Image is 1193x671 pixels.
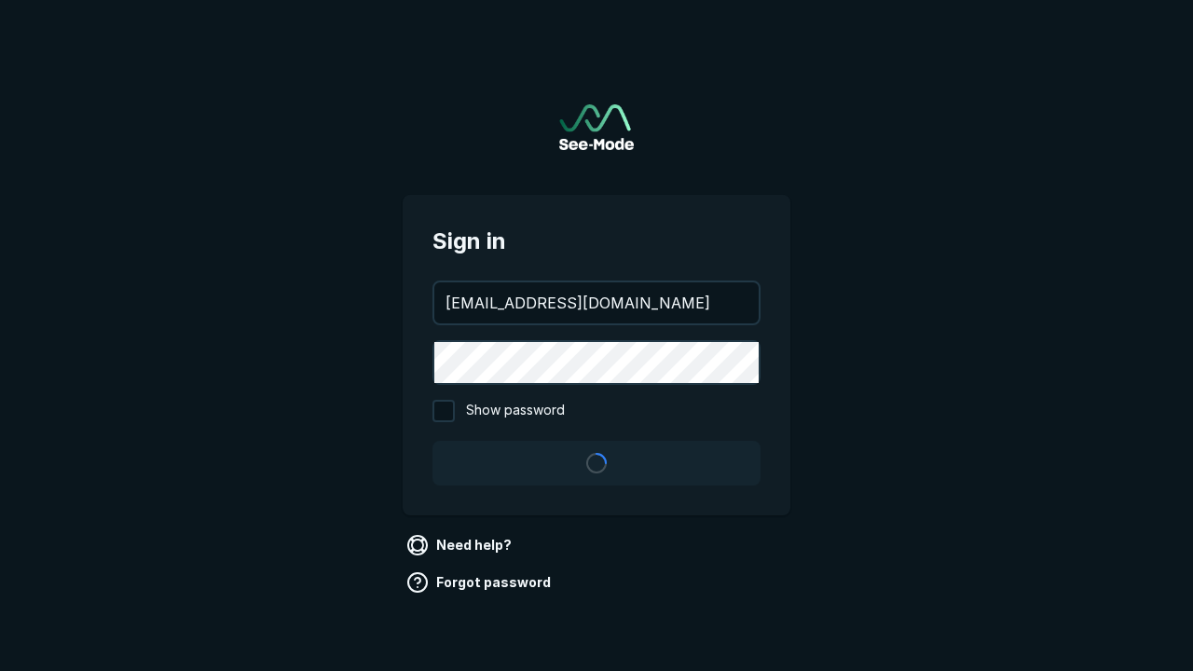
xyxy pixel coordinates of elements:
img: See-Mode Logo [559,104,634,150]
a: Go to sign in [559,104,634,150]
input: your@email.com [434,282,759,323]
span: Show password [466,400,565,422]
a: Need help? [403,530,519,560]
span: Sign in [432,225,761,258]
a: Forgot password [403,568,558,597]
